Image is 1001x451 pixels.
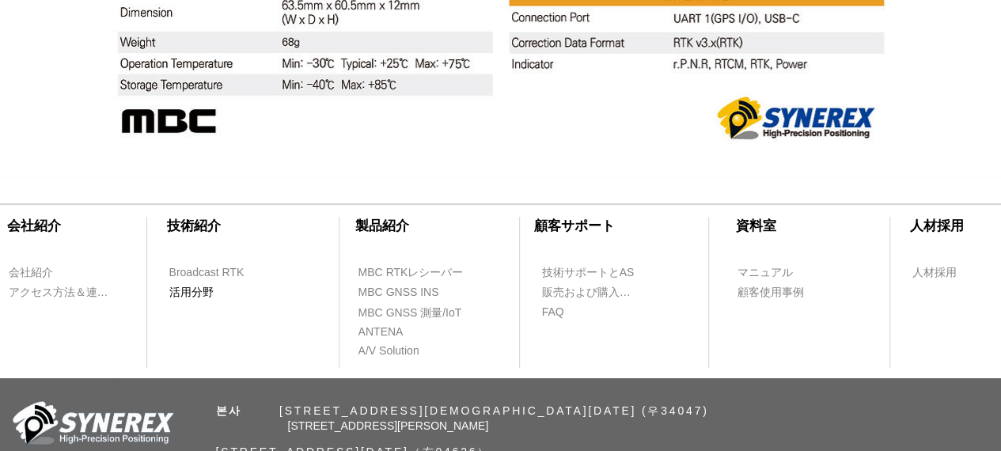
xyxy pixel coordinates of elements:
iframe: Wix Chat [802,383,1001,451]
a: 会社紹介 [8,263,99,282]
a: A/V Solution [358,341,449,361]
span: FAQ [542,305,564,320]
span: ​顧客サポート [534,218,615,233]
a: 人材採用 [912,263,987,282]
span: 会社紹介 [9,265,53,281]
span: Broadcast RTK [169,265,245,281]
a: 技術サポートとAS [541,263,660,282]
span: MBC GNSS INS [358,285,439,301]
span: MBC RTKレシーバー [358,265,464,281]
a: 顧客使用事例 [737,282,828,302]
span: ​資料室 [736,218,776,233]
a: MBC GNSS 測量/IoT [358,303,496,323]
span: 活用分野 [169,285,214,301]
a: FAQ [541,302,632,322]
span: A/V Solution [358,343,419,359]
img: 会社_ロゴ-removebg-preview.png [4,400,178,451]
span: [STREET_ADDRESS][PERSON_NAME] [288,419,489,432]
span: 人材採用 [912,265,957,281]
span: ANTENA [358,324,404,340]
span: アクセス方法＆連絡先 [9,285,114,301]
span: 販売および購入に関するお問い合わせ [542,285,631,301]
span: ​会社紹介 [7,218,61,233]
span: 顧客使用事例 [737,285,804,301]
span: ​人材採用 [910,218,964,233]
a: ANTENA [358,322,449,342]
a: MBC GNSS INS [358,282,457,302]
a: マニュアル [737,263,828,282]
a: 販売および購入に関するお問い合わせ [541,282,632,302]
span: ​ [STREET_ADDRESS][DEMOGRAPHIC_DATA][DATE] (우34047) [216,404,709,417]
span: 技術サポートとAS [542,265,635,281]
span: MBC GNSS 測量/IoT [358,305,462,321]
span: ​技術紹介 [167,218,221,233]
span: 본사 [216,404,243,417]
a: アクセス方法＆連絡先 [8,282,115,302]
a: MBC RTKレシーバー [358,263,476,282]
span: マニュアル [737,265,793,281]
a: Broadcast RTK [169,263,260,282]
span: ​製品紹介 [355,218,409,233]
a: 活用分野 [169,282,260,302]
